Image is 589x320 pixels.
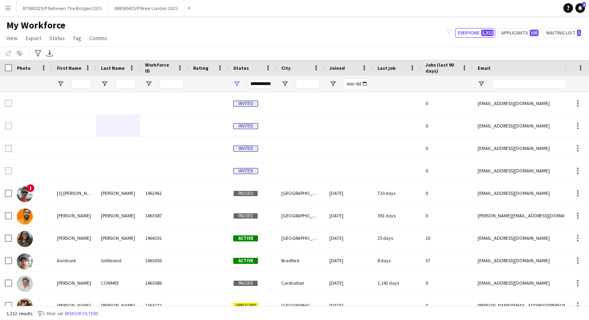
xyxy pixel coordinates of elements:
[5,145,12,152] input: Row Selection is disabled for this row (unchecked)
[373,249,421,271] div: 8 days
[233,101,258,107] span: Invited
[329,65,345,71] span: Joined
[96,182,140,204] div: [PERSON_NAME]
[421,92,473,114] div: 0
[17,276,33,292] img: AARON CONMEE
[421,137,473,159] div: 0
[276,227,325,249] div: [GEOGRAPHIC_DATA]
[498,28,540,38] button: Applicants105
[421,249,473,271] div: 37
[49,34,65,42] span: Status
[233,280,258,286] span: Paused
[96,205,140,227] div: [PERSON_NAME]
[145,80,152,87] button: Open Filter Menu
[421,272,473,294] div: 0
[73,34,81,42] span: Tag
[17,186,33,202] img: [1] Joseph gildea
[373,205,421,227] div: 591 days
[17,209,33,225] img: Aaditya Shankar Majumder
[233,65,249,71] span: Status
[52,294,96,316] div: [PERSON_NAME]
[101,65,125,71] span: Last Name
[530,30,539,36] span: 105
[276,205,325,227] div: [GEOGRAPHIC_DATA]
[233,190,258,196] span: Paused
[233,168,258,174] span: Invited
[17,65,30,71] span: Photo
[71,79,91,89] input: First Name Filter Input
[145,62,174,74] span: Workforce ID
[325,205,373,227] div: [DATE]
[57,80,64,87] button: Open Filter Menu
[373,227,421,249] div: 25 days
[329,80,337,87] button: Open Filter Menu
[140,182,188,204] div: 1462961
[233,258,258,264] span: Active
[276,249,325,271] div: Bradford
[373,182,421,204] div: 720 days
[140,249,188,271] div: 1463050
[42,310,63,316] span: 1 filter set
[325,272,373,294] div: [DATE]
[3,33,21,43] a: View
[52,272,96,294] div: [PERSON_NAME]
[159,79,184,89] input: Workforce ID Filter Input
[17,253,33,269] img: Aardvark Gillibrand
[325,249,373,271] div: [DATE]
[140,272,188,294] div: 1463086
[325,294,373,316] div: [DATE]
[57,65,81,71] span: First Name
[481,30,494,36] span: 1,312
[426,62,458,74] span: Jobs (last 90 days)
[421,227,473,249] div: 10
[6,19,65,31] span: My Workforce
[478,80,485,87] button: Open Filter Menu
[96,294,140,316] div: [PERSON_NAME]
[233,213,258,219] span: Paused
[276,294,325,316] div: [GEOGRAPHIC_DATA]
[26,34,41,42] span: Export
[325,182,373,204] div: [DATE]
[296,79,320,89] input: City Filter Input
[17,298,33,314] img: Aastha Pandhare
[140,294,188,316] div: 1464272
[193,65,208,71] span: Rating
[115,79,135,89] input: Last Name Filter Input
[344,79,368,89] input: Joined Filter Input
[5,167,12,174] input: Row Selection is disabled for this row (unchecked)
[377,65,395,71] span: Last job
[421,205,473,227] div: 0
[281,65,290,71] span: City
[46,33,68,43] a: Status
[577,30,581,36] span: 1
[89,34,107,42] span: Comms
[5,122,12,130] input: Row Selection is disabled for this row (unchecked)
[233,146,258,152] span: Invited
[5,100,12,107] input: Row Selection is disabled for this row (unchecked)
[6,34,18,42] span: View
[421,115,473,137] div: 0
[140,227,188,249] div: 1464101
[276,272,325,294] div: Carshalton
[421,160,473,182] div: 0
[45,49,54,58] app-action-btn: Export XLSX
[26,184,34,192] span: !
[140,205,188,227] div: 1463587
[101,80,108,87] button: Open Filter Menu
[455,28,495,38] button: Everyone1,312
[96,272,140,294] div: CONMEE
[373,272,421,294] div: 1,142 days
[233,123,258,129] span: Invited
[233,80,240,87] button: Open Filter Menu
[575,3,585,13] a: 2
[582,2,586,7] span: 2
[421,182,473,204] div: 0
[52,227,96,249] div: [PERSON_NAME]
[233,303,258,309] span: Applicant
[63,309,100,318] button: Remove filters
[543,28,583,38] button: Waiting list1
[421,294,473,316] div: 0
[52,182,96,204] div: [1] [PERSON_NAME]
[233,235,258,241] span: Active
[70,33,85,43] a: Tag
